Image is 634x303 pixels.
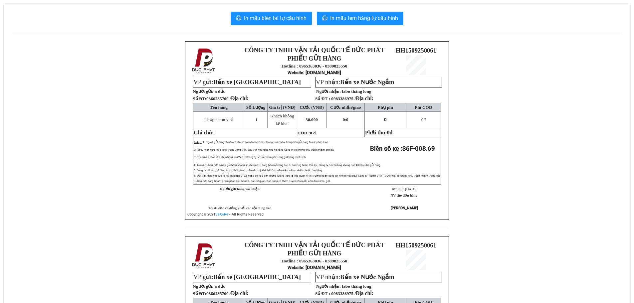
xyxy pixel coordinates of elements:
span: COD : [298,130,316,135]
span: Website [288,70,303,75]
span: 3: Nếu người nhận đến nhận hàng sau 24h thì Công ty sẽ tính thêm phí trông giữ hàng phát sinh. [194,156,306,159]
span: đ [390,130,393,135]
span: a đức [215,284,225,289]
span: Bến xe Nước Ngầm [340,78,394,85]
span: 1: Người gửi hàng chịu trách nhiệm hoàn toàn về mọi thông tin kê khai trên phiếu gửi hàng trước p... [203,141,328,144]
strong: CÔNG TY TNHH VẬN TẢI QUỐC TẾ ĐỨC PHÁT [245,47,384,54]
strong: NV tạo đơn hàng [391,194,417,197]
strong: PHIẾU GỬI HÀNG [288,250,341,257]
strong: Người nhận: [316,284,341,289]
strong: CÔNG TY TNHH VẬN TẢI QUỐC TẾ ĐỨC PHÁT [245,241,384,248]
span: a đức [215,89,225,94]
span: Cước nhận/giao [330,105,361,110]
span: Phụ phí [378,105,393,110]
span: printer [322,15,327,22]
strong: Số ĐT : [315,96,330,101]
img: logo [190,47,218,75]
span: Bến xe Nước Ngầm [340,273,394,280]
strong: Hotline : 0965363036 - 0389825550 [282,258,347,263]
span: Địa chỉ: [231,290,249,296]
strong: CÔNG TY TNHH VẬN TẢI QUỐC TẾ ĐỨC PHÁT [13,5,58,34]
span: Bến xe [GEOGRAPHIC_DATA] [213,78,301,85]
span: Copyright © 2021 – All Rights Reserved [187,212,264,217]
span: Địa chỉ: [356,95,373,101]
span: HH1509250061 [396,47,436,54]
span: In mẫu biên lai tự cấu hình [244,14,307,22]
span: Phải thu: [365,130,392,135]
strong: Người gửi: [193,89,213,94]
span: 0366235700 / [206,96,249,101]
span: 0983386975 / [331,96,373,101]
span: Giá trị (VNĐ) [269,105,296,110]
strong: [PERSON_NAME] [391,206,418,210]
span: 4: Trong trường hợp người gửi hàng không kê khai giá trị hàng hóa mà hàng hóa bị hư hỏng hoặc thấ... [194,164,381,167]
span: 0 [421,117,424,122]
span: HH1509250061 [396,242,436,249]
strong: PHIẾU GỬI HÀNG [288,55,341,62]
span: In mẫu tem hàng tự cấu hình [330,14,398,22]
strong: Người gửi hàng xác nhận [220,187,260,191]
span: 0 [387,130,390,135]
img: logo [3,24,12,52]
span: labo thăng long [342,284,371,289]
strong: PHIẾU GỬI HÀNG [19,36,53,50]
span: đ [421,117,426,122]
img: logo [190,242,218,270]
strong: Hotline : 0965363036 - 0389825550 [282,64,347,69]
span: Tên hàng [210,105,228,110]
span: Phí COD [415,105,432,110]
span: Khách không kê khai [270,113,294,126]
span: 18:18:57 [DATE] [391,187,416,191]
span: 0 [384,117,387,122]
span: labo thăng long [342,89,371,94]
span: HH1509250061 [60,47,101,54]
strong: Biển số xe : [370,145,435,152]
span: Tôi đã đọc và đồng ý với các nội dung trên [208,206,272,210]
span: 1 hộp caton y tế [204,117,234,122]
strong: Số ĐT: [193,96,248,101]
strong: Người gửi: [193,284,213,289]
span: 0 [346,117,348,122]
button: printerIn mẫu tem hàng tự cấu hình [317,12,403,25]
span: Cước (VNĐ) [300,105,324,110]
strong: Số ĐT : [315,291,330,296]
span: 0983386975 / [331,291,373,296]
span: 36F-008.69 [402,145,435,152]
span: printer [236,15,241,22]
span: Số Lượng [246,105,266,110]
span: Bến xe [GEOGRAPHIC_DATA] [213,273,301,280]
a: VeXeRe [215,212,228,217]
span: 1 [255,117,258,122]
span: Địa chỉ: [231,95,249,101]
span: VP nhận: [316,273,394,280]
span: Ghi chú: [194,130,214,135]
button: printerIn mẫu biên lai tự cấu hình [231,12,312,25]
strong: : [DOMAIN_NAME] [288,265,341,270]
strong: : [DOMAIN_NAME] [288,70,341,75]
span: VP gửi: [193,78,301,85]
span: VP gửi: [193,273,301,280]
span: 5: Công ty chỉ lưu giữ hàng trong thời gian 1 tuần nếu quý khách không đến nhận, sẽ lưu về kho ho... [194,169,322,172]
span: VP nhận: [316,78,394,85]
span: 0 đ [310,130,316,135]
span: 30.000 [306,117,318,122]
span: Địa chỉ: [356,290,373,296]
strong: Người nhận: [316,89,341,94]
span: Lưu ý: [194,141,201,144]
span: 6: Đối với hàng hoá không có hoá đơn GTGT hoặc có hoá đơn nhưng không hợp lệ (do quản lý thị trườ... [194,174,440,183]
span: 0366235700 / [206,291,249,296]
strong: Số ĐT: [193,291,248,296]
span: Website [288,265,303,270]
span: 2: Phiếu nhận hàng có giá trị trong vòng 24h. Sau 24h nếu hàng hóa hư hỏng Công ty sẽ không chịu ... [194,148,334,151]
span: 0/ [343,117,348,122]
